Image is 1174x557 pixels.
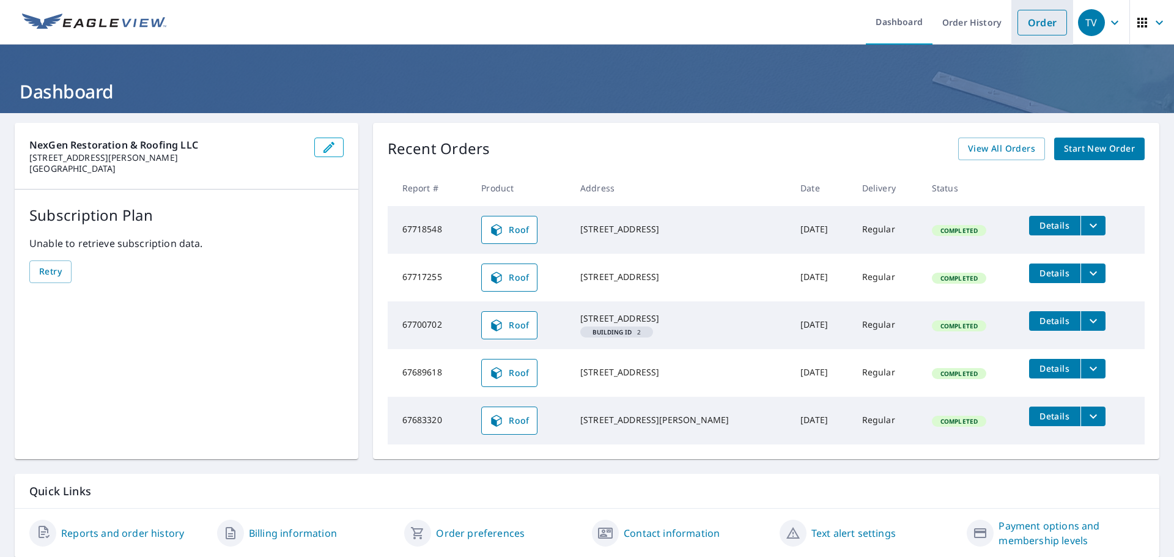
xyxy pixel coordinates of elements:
span: 2 [585,329,648,335]
a: Roof [481,359,537,387]
a: Reports and order history [61,526,184,540]
th: Address [570,170,791,206]
button: filesDropdownBtn-67700702 [1080,311,1106,331]
button: detailsBtn-67683320 [1029,407,1080,426]
a: Contact information [624,526,720,540]
span: Retry [39,264,62,279]
p: Recent Orders [388,138,490,160]
a: Billing information [249,526,337,540]
th: Product [471,170,570,206]
td: Regular [852,301,922,349]
p: NexGen Restoration & Roofing LLC [29,138,305,152]
a: Start New Order [1054,138,1145,160]
span: Completed [933,369,985,378]
th: Status [922,170,1019,206]
a: Roof [481,407,537,435]
td: [DATE] [791,397,852,444]
a: View All Orders [958,138,1045,160]
td: 67718548 [388,206,472,254]
h1: Dashboard [15,79,1159,104]
td: [DATE] [791,206,852,254]
span: Roof [489,413,530,428]
p: Unable to retrieve subscription data. [29,236,344,251]
button: filesDropdownBtn-67717255 [1080,264,1106,283]
button: Retry [29,260,72,283]
div: [STREET_ADDRESS] [580,271,781,283]
a: Roof [481,311,537,339]
a: Roof [481,264,537,292]
button: filesDropdownBtn-67718548 [1080,216,1106,235]
button: filesDropdownBtn-67683320 [1080,407,1106,426]
button: detailsBtn-67717255 [1029,264,1080,283]
p: Quick Links [29,484,1145,499]
span: Roof [489,318,530,333]
td: 67683320 [388,397,472,444]
span: View All Orders [968,141,1035,157]
th: Delivery [852,170,922,206]
img: EV Logo [22,13,166,32]
span: Completed [933,417,985,426]
td: Regular [852,397,922,444]
div: [STREET_ADDRESS] [580,223,781,235]
th: Report # [388,170,472,206]
em: Building ID [593,329,632,335]
a: Roof [481,216,537,244]
th: Date [791,170,852,206]
p: [STREET_ADDRESS][PERSON_NAME] [29,152,305,163]
div: [STREET_ADDRESS] [580,366,781,378]
div: [STREET_ADDRESS] [580,312,781,325]
a: Order preferences [436,526,525,540]
td: [DATE] [791,301,852,349]
span: Roof [489,223,530,237]
td: Regular [852,254,922,301]
span: Start New Order [1064,141,1135,157]
td: Regular [852,206,922,254]
button: detailsBtn-67689618 [1029,359,1080,378]
span: Roof [489,270,530,285]
p: [GEOGRAPHIC_DATA] [29,163,305,174]
span: Details [1036,267,1073,279]
div: TV [1078,9,1105,36]
div: [STREET_ADDRESS][PERSON_NAME] [580,414,781,426]
span: Details [1036,315,1073,326]
td: [DATE] [791,254,852,301]
span: Completed [933,274,985,282]
span: Details [1036,363,1073,374]
a: Order [1017,10,1067,35]
a: Payment options and membership levels [999,518,1145,548]
span: Completed [933,226,985,235]
button: filesDropdownBtn-67689618 [1080,359,1106,378]
td: Regular [852,349,922,397]
span: Completed [933,322,985,330]
button: detailsBtn-67718548 [1029,216,1080,235]
a: Text alert settings [811,526,896,540]
td: 67717255 [388,254,472,301]
td: 67700702 [388,301,472,349]
td: [DATE] [791,349,852,397]
button: detailsBtn-67700702 [1029,311,1080,331]
span: Roof [489,366,530,380]
td: 67689618 [388,349,472,397]
span: Details [1036,219,1073,231]
p: Subscription Plan [29,204,344,226]
span: Details [1036,410,1073,422]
